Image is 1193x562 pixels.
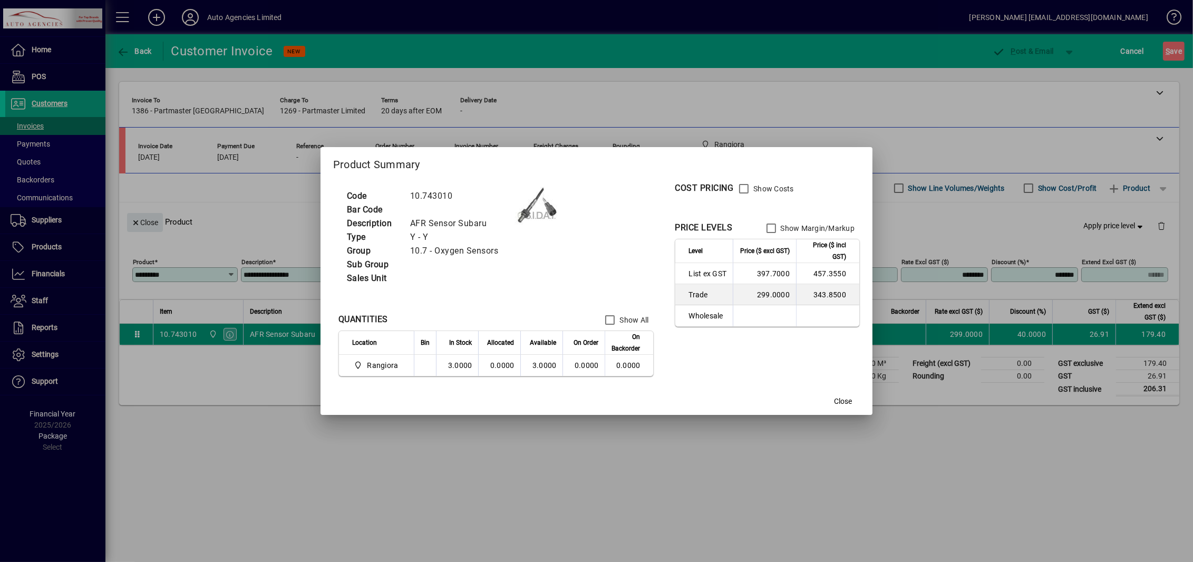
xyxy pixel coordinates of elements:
[421,337,430,348] span: Bin
[449,337,472,348] span: In Stock
[321,147,872,178] h2: Product Summary
[688,268,726,279] span: List ex GST
[733,284,796,305] td: 299.0000
[675,182,733,195] div: COST PRICING
[436,355,478,376] td: 3.0000
[342,189,405,203] td: Code
[605,355,653,376] td: 0.0000
[487,337,514,348] span: Allocated
[796,284,859,305] td: 343.8500
[688,289,726,300] span: Trade
[796,263,859,284] td: 457.3550
[405,230,511,244] td: Y - Y
[520,355,562,376] td: 3.0000
[779,223,855,234] label: Show Margin/Markup
[826,392,860,411] button: Close
[338,313,388,326] div: QUANTITIES
[675,221,732,234] div: PRICE LEVELS
[405,189,511,203] td: 10.743010
[803,239,846,263] span: Price ($ incl GST)
[342,244,405,258] td: Group
[740,245,790,257] span: Price ($ excl GST)
[511,178,564,231] img: contain
[751,183,794,194] label: Show Costs
[342,272,405,285] td: Sales Unit
[352,337,377,348] span: Location
[617,315,648,325] label: Show All
[575,361,599,370] span: 0.0000
[405,217,511,230] td: AFR Sensor Subaru
[688,245,703,257] span: Level
[478,355,520,376] td: 0.0000
[342,203,405,217] td: Bar Code
[834,396,852,407] span: Close
[352,359,403,372] span: Rangiora
[574,337,598,348] span: On Order
[342,217,405,230] td: Description
[612,331,640,354] span: On Backorder
[733,263,796,284] td: 397.7000
[367,360,398,371] span: Rangiora
[688,311,726,321] span: Wholesale
[530,337,556,348] span: Available
[342,258,405,272] td: Sub Group
[342,230,405,244] td: Type
[405,244,511,258] td: 10.7 - Oxygen Sensors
